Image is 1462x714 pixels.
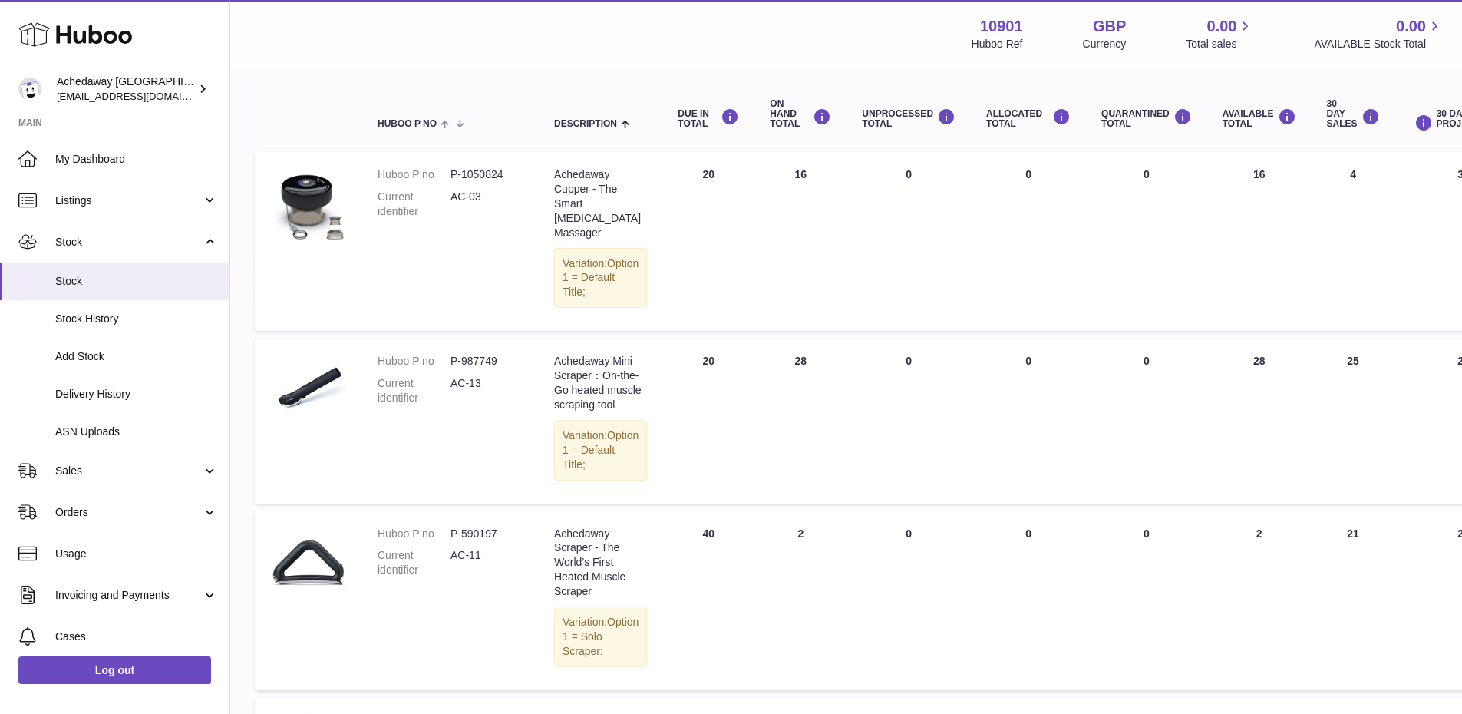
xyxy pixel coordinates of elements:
span: Stock [55,274,218,289]
dt: Current identifier [378,190,450,219]
td: 2 [1207,511,1312,690]
span: Cases [55,630,218,644]
td: 0 [847,152,971,331]
span: Listings [55,193,202,208]
dt: Current identifier [378,548,450,577]
dt: Current identifier [378,376,450,405]
strong: GBP [1093,16,1126,37]
span: 0 [1144,355,1150,367]
span: Stock [55,235,202,250]
td: 0 [847,511,971,690]
span: Delivery History [55,387,218,402]
div: Achedaway [GEOGRAPHIC_DATA] [57,74,195,104]
div: Achedaway Scraper - The World’s First Heated Muscle Scraper [554,527,647,599]
span: My Dashboard [55,152,218,167]
dt: Huboo P no [378,354,450,369]
div: Achedaway Cupper - The Smart [MEDICAL_DATA] Massager [554,167,647,240]
td: 16 [754,152,847,331]
div: 30 DAY SALES [1327,99,1380,130]
span: Option 1 = Default Title; [563,257,639,299]
span: Option 1 = Solo Scraper; [563,616,639,657]
dd: AC-03 [450,190,523,219]
a: 0.00 AVAILABLE Stock Total [1314,16,1444,51]
td: 0 [847,339,971,503]
a: Log out [18,656,211,684]
td: 20 [662,339,754,503]
span: Description [554,119,617,129]
td: 0 [971,339,1086,503]
a: 0.00 Total sales [1186,16,1254,51]
strong: 10901 [980,16,1023,37]
td: 2 [754,511,847,690]
td: 28 [1207,339,1312,503]
span: ASN Uploads [55,425,218,439]
img: product image [270,527,347,603]
span: Huboo P no [378,119,437,129]
span: Option 1 = Default Title; [563,429,639,471]
span: 0.00 [1396,16,1426,37]
span: 0.00 [1207,16,1237,37]
td: 0 [971,511,1086,690]
div: QUARANTINED Total [1101,108,1192,129]
span: AVAILABLE Stock Total [1314,37,1444,51]
span: Invoicing and Payments [55,588,202,603]
span: Sales [55,464,202,478]
dd: P-1050824 [450,167,523,182]
span: [EMAIL_ADDRESS][DOMAIN_NAME] [57,90,226,102]
div: Variation: [554,607,647,667]
dd: P-590197 [450,527,523,541]
span: Total sales [1186,37,1254,51]
td: 28 [754,339,847,503]
div: DUE IN TOTAL [678,108,739,129]
td: 21 [1312,511,1395,690]
dd: AC-11 [450,548,523,577]
td: 4 [1312,152,1395,331]
div: Variation: [554,420,647,481]
dd: AC-13 [450,376,523,405]
img: admin@newpb.co.uk [18,78,41,101]
td: 20 [662,152,754,331]
div: ALLOCATED Total [986,108,1071,129]
dd: P-987749 [450,354,523,369]
div: AVAILABLE Total [1223,108,1296,129]
td: 25 [1312,339,1395,503]
td: 40 [662,511,754,690]
div: ON HAND Total [770,99,831,130]
div: Variation: [554,248,647,309]
span: Add Stock [55,349,218,364]
div: Achedaway Mini Scraper：On-the-Go heated muscle scraping tool [554,354,647,412]
td: 0 [971,152,1086,331]
div: Huboo Ref [972,37,1023,51]
img: product image [270,354,347,431]
span: 0 [1144,527,1150,540]
span: Stock History [55,312,218,326]
div: UNPROCESSED Total [862,108,955,129]
dt: Huboo P no [378,167,450,182]
span: Orders [55,505,202,520]
span: 0 [1144,168,1150,180]
td: 16 [1207,152,1312,331]
span: Usage [55,547,218,561]
div: Currency [1083,37,1127,51]
dt: Huboo P no [378,527,450,541]
img: product image [270,167,347,244]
